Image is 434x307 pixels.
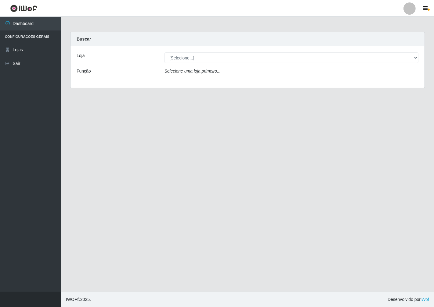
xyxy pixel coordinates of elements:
[388,296,429,303] span: Desenvolvido por
[77,37,91,41] strong: Buscar
[165,69,221,73] i: Selecione uma loja primeiro...
[10,5,37,12] img: CoreUI Logo
[421,297,429,302] a: iWof
[77,68,91,74] label: Função
[66,296,91,303] span: © 2025 .
[77,52,85,59] label: Loja
[66,297,77,302] span: IWOF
